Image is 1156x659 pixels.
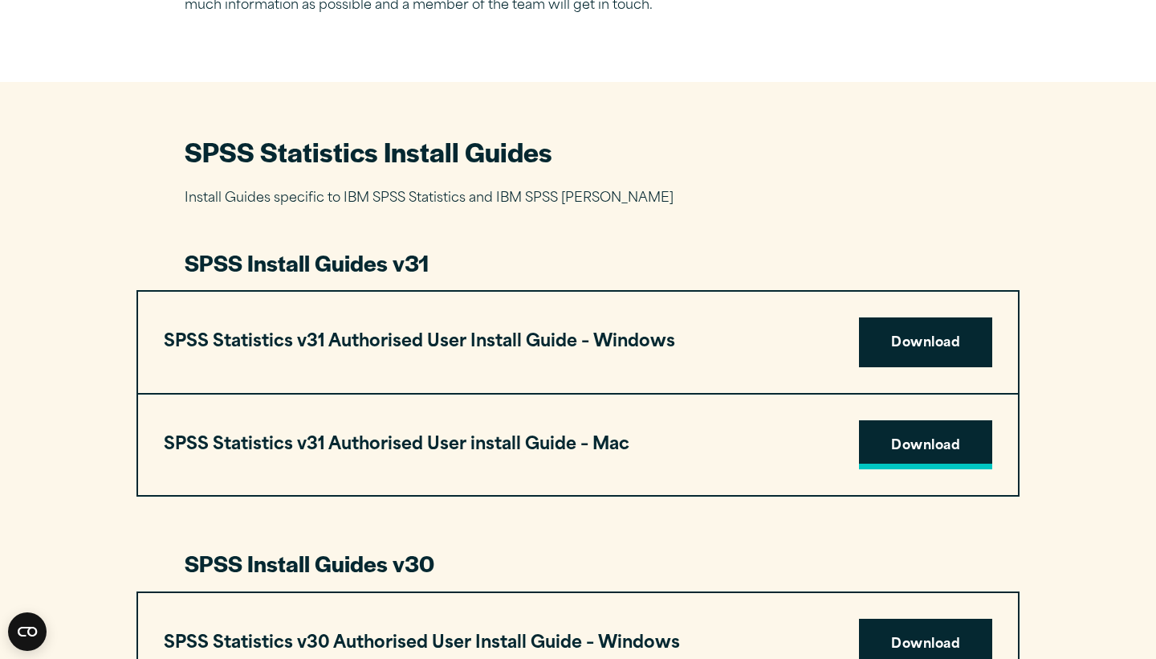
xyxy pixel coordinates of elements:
a: Download [859,420,992,470]
h3: SPSS Install Guides v31 [185,248,971,278]
h3: SPSS Statistics v31 Authorised User Install Guide – Windows [164,327,675,358]
h3: SPSS Statistics v31 Authorised User install Guide – Mac [164,430,629,460]
p: Install Guides specific to IBM SPSS Statistics and IBM SPSS [PERSON_NAME] [185,187,971,211]
h3: SPSS Statistics v30 Authorised User Install Guide – Windows [164,628,680,659]
h2: SPSS Statistics Install Guides [185,133,971,170]
button: Open CMP widget [8,612,47,651]
a: Download [859,317,992,367]
h3: SPSS Install Guides v30 [185,548,971,579]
